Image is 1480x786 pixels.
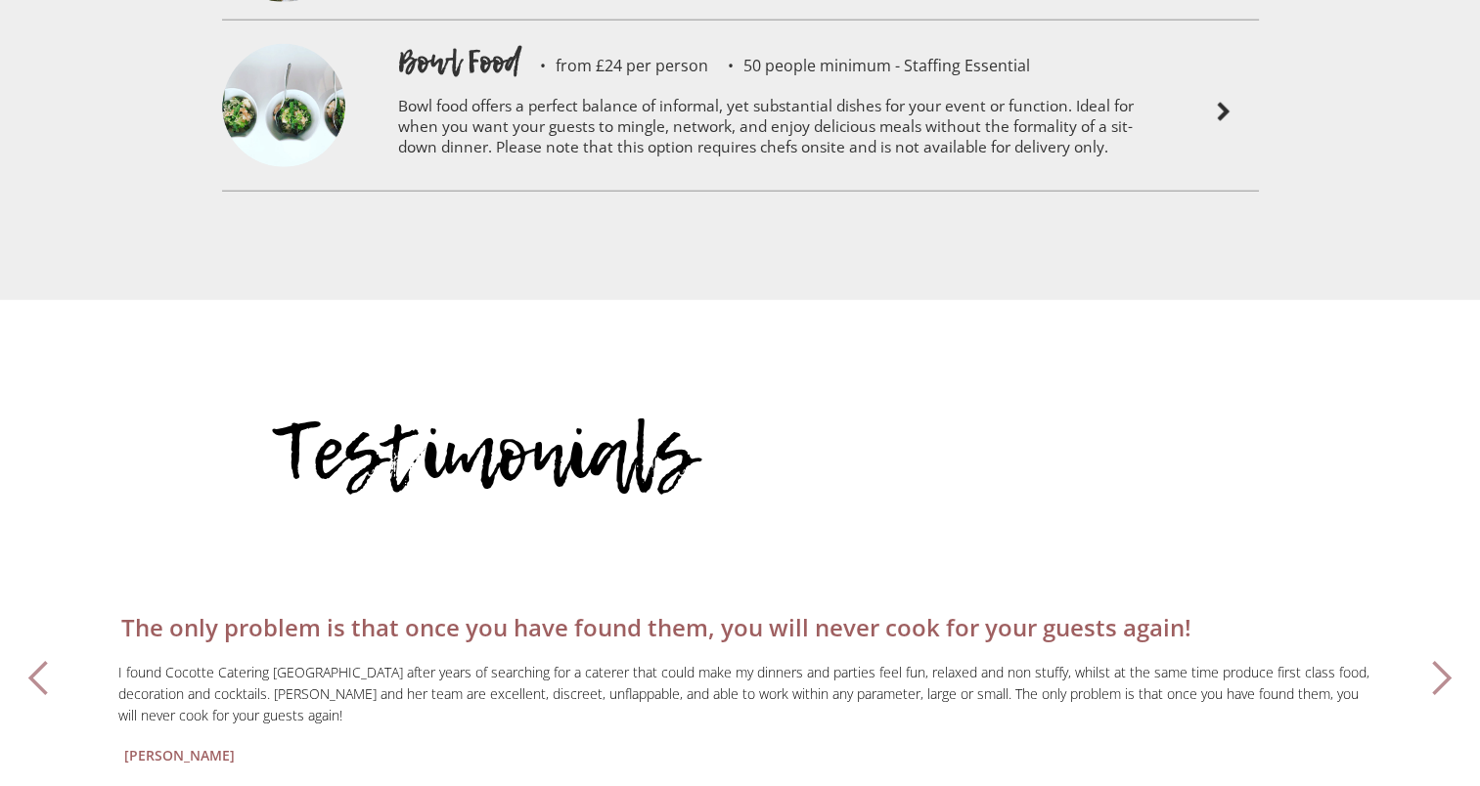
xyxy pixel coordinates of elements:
[398,40,520,83] h1: Bowl Food
[708,58,1030,73] p: 50 people minimum - Staffing Essential
[96,652,1372,736] blockquote: I found Cocotte Catering [GEOGRAPHIC_DATA] after years of searching for a caterer that could make...
[520,58,708,73] p: from £24 per person
[398,83,1171,176] p: Bowl food offers a perfect balance of informal, yet substantial dishes for your event or function...
[274,442,1193,561] div: Testimonials
[124,746,1376,765] div: [PERSON_NAME]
